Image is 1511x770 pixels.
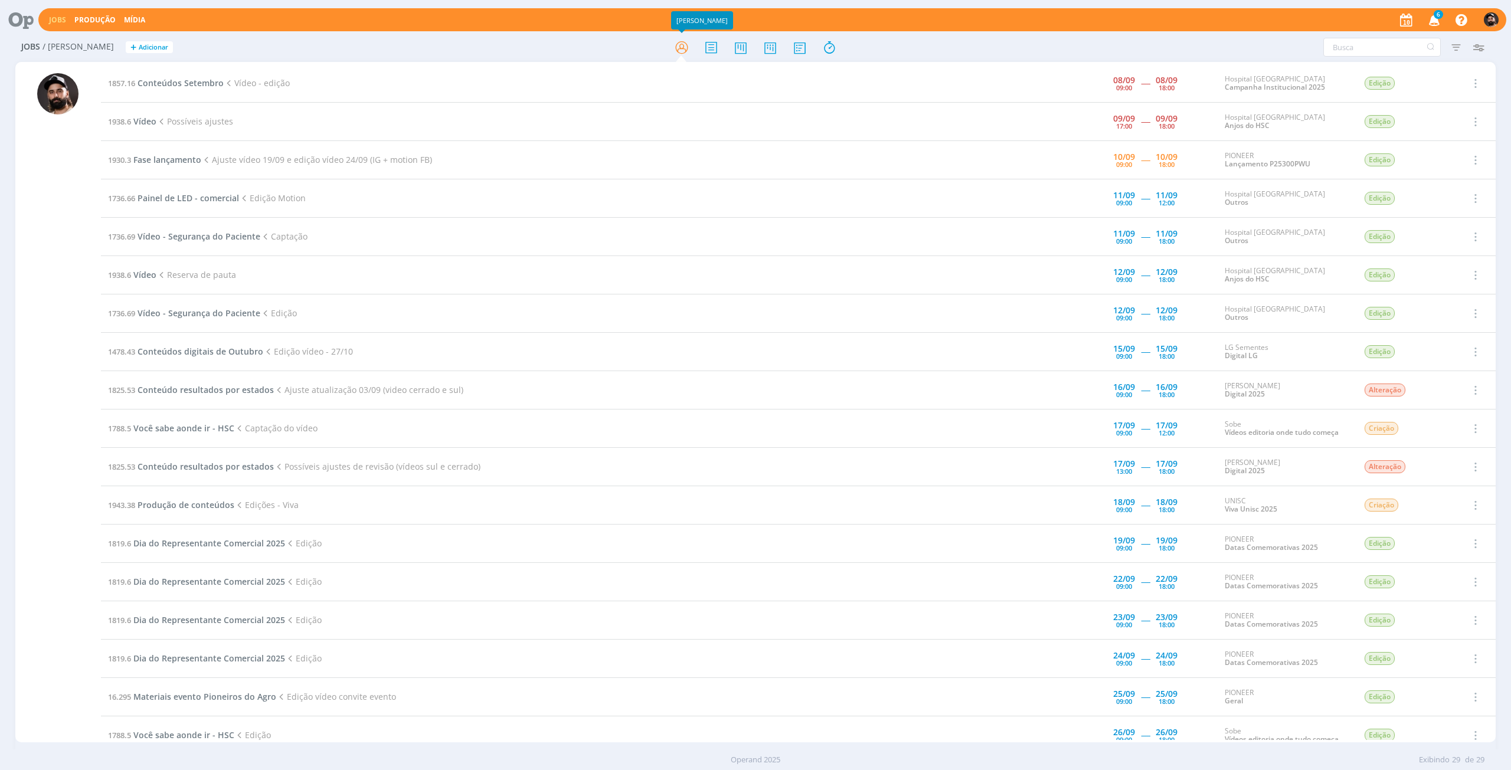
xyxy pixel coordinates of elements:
[201,154,432,165] span: Ajuste vídeo 19/09 e edição vídeo 24/09 (IG + motion FB)
[138,384,274,395] span: Conteúdo resultados por estados
[1141,384,1150,395] span: -----
[108,692,131,702] span: 16.295
[1225,427,1339,437] a: Vídeos editoria onde tudo começa
[1159,199,1175,206] div: 12:00
[1225,689,1346,706] div: PIONEER
[1225,343,1346,361] div: LG Sementes
[1159,314,1175,321] div: 18:00
[1225,466,1265,476] a: Digital 2025
[45,15,70,25] button: Jobs
[1225,504,1277,514] a: Viva Unisc 2025
[1116,468,1132,474] div: 13:00
[1113,498,1135,506] div: 18/09
[1365,268,1395,281] span: Edição
[1116,391,1132,398] div: 09:00
[1225,535,1346,552] div: PIONEER
[1225,235,1248,245] a: Outros
[1141,77,1150,89] span: -----
[1365,499,1398,512] span: Criação
[133,729,234,740] span: Você sabe aonde ir - HSC
[1365,230,1395,243] span: Edição
[37,73,79,114] img: B
[1141,499,1150,510] span: -----
[1365,575,1395,588] span: Edição
[138,461,274,472] span: Conteúdo resultados por estados
[1225,228,1346,245] div: Hospital [GEOGRAPHIC_DATA]
[1141,653,1150,664] span: -----
[1113,191,1135,199] div: 11/09
[74,15,116,25] a: Produção
[1159,698,1175,705] div: 18:00
[1116,545,1132,551] div: 09:00
[1156,76,1178,84] div: 08/09
[108,346,135,357] span: 1478.43
[1421,9,1445,31] button: 6
[108,269,156,280] a: 1938.6Vídeo
[133,269,156,280] span: Vídeo
[1156,690,1178,698] div: 25/09
[120,15,149,25] button: Mídia
[130,41,136,54] span: +
[1113,153,1135,161] div: 10/09
[1116,123,1132,129] div: 17:00
[1113,575,1135,583] div: 22/09
[1113,460,1135,468] div: 17/09
[1225,581,1318,591] a: Datas Comemorativas 2025
[1225,305,1346,322] div: Hospital [GEOGRAPHIC_DATA]
[1156,536,1178,545] div: 19/09
[1225,727,1346,744] div: Sobe
[1141,461,1150,472] span: -----
[108,538,285,549] a: 1819.6Dia do Representante Comercial 2025
[108,155,131,165] span: 1930.3
[42,42,114,52] span: / [PERSON_NAME]
[1116,199,1132,206] div: 09:00
[1225,696,1243,706] a: Geral
[1365,307,1395,320] span: Edição
[234,499,299,510] span: Edições - Viva
[1141,231,1150,242] span: -----
[156,116,233,127] span: Possíveis ajustes
[1159,391,1175,398] div: 18:00
[108,691,276,702] a: 16.295Materiais evento Pioneiros do Agro
[1365,460,1405,473] span: Alteração
[1113,114,1135,123] div: 09/09
[1365,422,1398,435] span: Criação
[1113,536,1135,545] div: 19/09
[156,269,236,280] span: Reserva de pauta
[285,538,322,549] span: Edição
[108,308,135,319] span: 1736.69
[1159,583,1175,589] div: 18:00
[1225,350,1258,361] a: Digital LG
[108,461,274,472] a: 1825.53Conteúdo resultados por estados
[126,41,173,54] button: +Adicionar
[1365,729,1395,742] span: Edição
[1225,382,1346,399] div: [PERSON_NAME]
[1159,161,1175,168] div: 18:00
[239,192,306,204] span: Edição Motion
[1225,312,1248,322] a: Outros
[108,615,131,625] span: 1819.6
[133,653,285,664] span: Dia do Representante Comercial 2025
[1159,84,1175,91] div: 18:00
[1113,421,1135,430] div: 17/09
[1365,384,1405,397] span: Alteração
[1141,729,1150,740] span: -----
[49,15,66,25] a: Jobs
[1116,698,1132,705] div: 09:00
[1159,276,1175,283] div: 18:00
[1156,421,1178,430] div: 17/09
[133,116,156,127] span: Vídeo
[1141,691,1150,702] span: -----
[1141,192,1150,204] span: -----
[1225,75,1346,92] div: Hospital [GEOGRAPHIC_DATA]
[1159,468,1175,474] div: 18:00
[1225,267,1346,284] div: Hospital [GEOGRAPHIC_DATA]
[108,77,224,89] a: 1857.16Conteúdos Setembro
[1156,613,1178,621] div: 23/09
[1113,268,1135,276] div: 12/09
[1113,76,1135,84] div: 08/09
[108,461,135,472] span: 1825.53
[1113,383,1135,391] div: 16/09
[1141,614,1150,625] span: -----
[108,154,201,165] a: 1930.3Fase lançamento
